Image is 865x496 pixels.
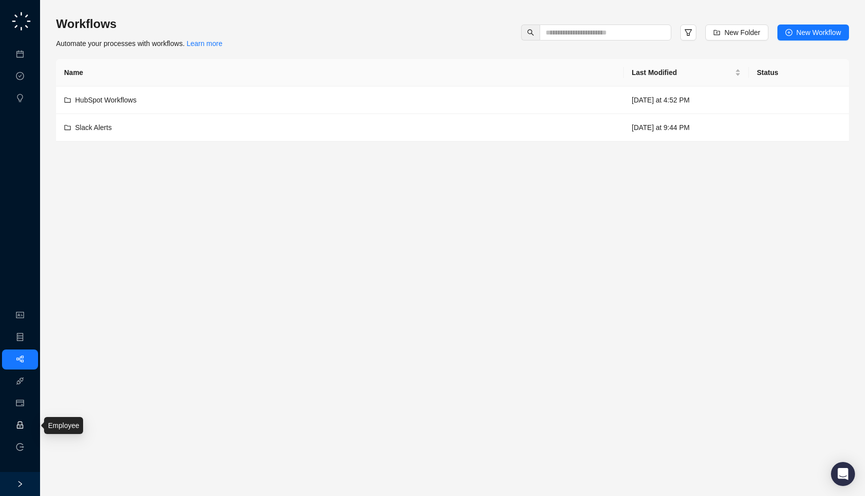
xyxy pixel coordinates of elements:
span: Slack Alerts [75,123,112,131]
span: Automate your processes with workflows. [56,39,222,47]
th: Status [749,59,849,86]
span: HubSpot Workflows [75,96,137,104]
span: search [527,29,534,36]
img: logo-small-C4UdH2pc.png [10,10,33,32]
span: Last Modified [632,67,733,78]
th: Name [56,59,624,86]
span: New Folder [724,27,760,38]
span: plus-circle [785,29,792,36]
th: Last Modified [624,59,749,86]
span: folder [64,124,71,131]
button: New Folder [705,24,768,40]
span: right [17,480,24,487]
div: Open Intercom Messenger [831,462,855,486]
h3: Workflows [56,16,222,32]
td: [DATE] at 9:44 PM [624,114,749,141]
span: folder-add [713,29,720,36]
span: logout [16,443,24,451]
span: folder [64,96,71,103]
a: Learn more [187,39,223,47]
button: New Workflow [777,24,849,40]
span: New Workflow [796,27,841,38]
span: filter [684,28,692,36]
td: [DATE] at 4:52 PM [624,86,749,114]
